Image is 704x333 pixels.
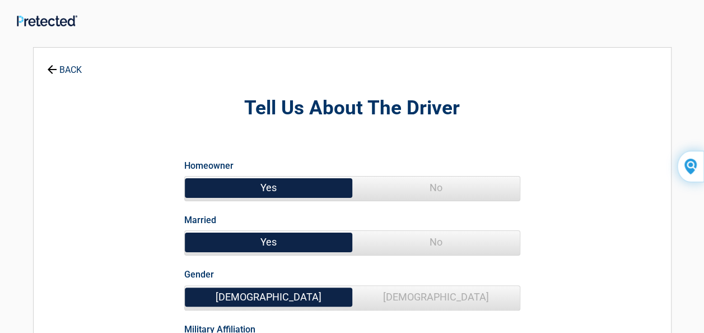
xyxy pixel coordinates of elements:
[352,231,520,253] span: No
[352,177,520,199] span: No
[185,231,352,253] span: Yes
[184,158,234,173] label: Homeowner
[95,95,609,122] h2: Tell Us About The Driver
[352,286,520,308] span: [DEMOGRAPHIC_DATA]
[185,177,352,199] span: Yes
[184,212,216,228] label: Married
[185,286,352,308] span: [DEMOGRAPHIC_DATA]
[184,267,214,282] label: Gender
[45,55,84,75] a: BACK
[17,15,77,26] img: Main Logo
